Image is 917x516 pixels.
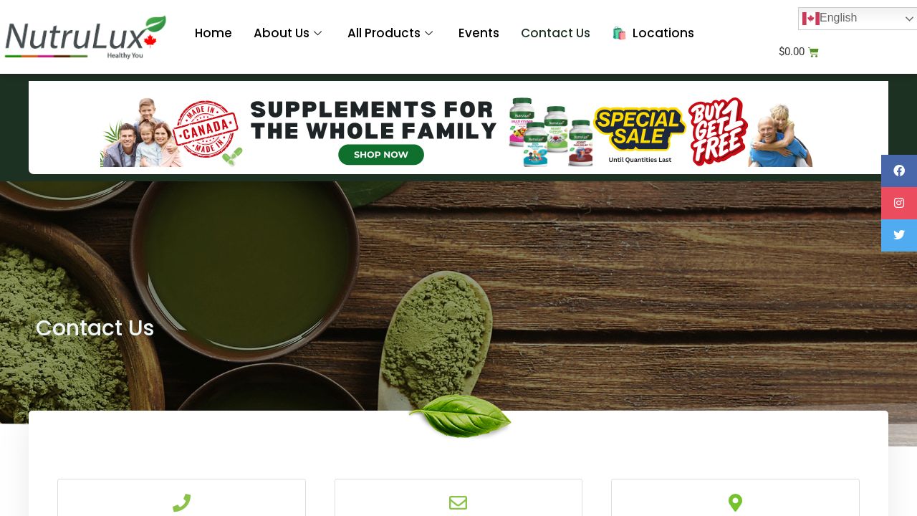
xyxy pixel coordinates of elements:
img: en [802,10,820,27]
a: 🛍️ Locations [601,5,705,62]
a: Contact Us [510,5,601,62]
a: Events [448,5,510,62]
a: Home [184,5,243,62]
h1: Contact Us [36,317,881,339]
a: About Us [243,5,337,62]
a: All Products [337,5,448,62]
a: $0.00 [762,38,836,66]
span: $ [779,45,784,58]
bdi: 0.00 [779,45,805,58]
